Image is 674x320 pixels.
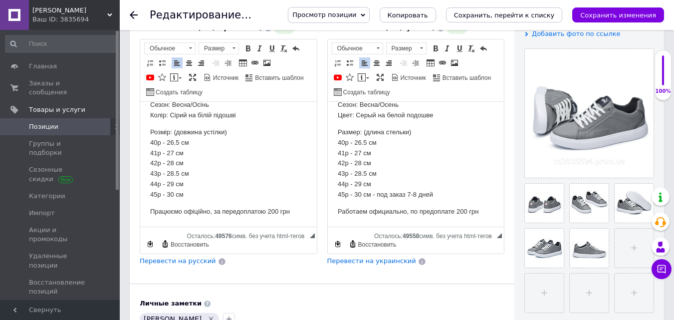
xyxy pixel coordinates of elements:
span: Размер [199,43,229,54]
span: Импорт [29,209,55,218]
div: Ваш ID: 3835694 [32,15,120,24]
span: Заказы и сообщения [29,79,92,97]
p: Працюємо офіційно, за передоплатою 200 грн [10,105,167,115]
span: Восстановить [169,241,209,249]
input: Поиск [5,35,118,53]
i: Сохранить, перейти к списку [454,11,555,19]
a: Создать таблицу [332,86,392,97]
a: Увеличить отступ [410,57,421,68]
button: Чат с покупателем [652,259,672,279]
span: Удаленные позиции [29,252,92,270]
span: Hoprov [32,6,107,15]
a: По правому краю [383,57,394,68]
a: Обычное [144,42,196,54]
a: Размер [386,42,427,54]
span: Обычное [332,43,373,54]
a: Полужирный (Ctrl+B) [430,43,441,54]
a: Развернуть [375,72,386,83]
a: Размер [199,42,239,54]
a: По левому краю [172,57,183,68]
a: Вставить шаблон [244,72,305,83]
span: Вставить шаблон [441,74,491,82]
a: Добавить видео с YouTube [145,72,156,83]
a: Отменить (Ctrl+Z) [478,43,489,54]
span: Восстановить [357,241,397,249]
p: Розмір: (довжина устілки) 40р - 26.5 см 41р - 27 см 42р - 28 см 43р - 28.5 см 44р - 29 см 45р - 3... [10,25,167,98]
a: Изображение [261,57,272,68]
div: Подсчет символов [374,230,497,240]
button: Копировать [380,7,436,22]
span: Перевести на русский [140,257,216,265]
a: Убрать форматирование [466,43,477,54]
a: Сделать резервную копию сейчас [145,239,156,250]
a: По левому краю [359,57,370,68]
a: Восстановить [160,239,211,250]
span: Восстановление позиций [29,278,92,296]
span: Размер [387,43,417,54]
a: Полужирный (Ctrl+B) [242,43,253,54]
a: Вставить сообщение [169,72,183,83]
button: Сохранить изменения [572,7,664,22]
a: Подчеркнутый (Ctrl+U) [266,43,277,54]
a: По центру [184,57,195,68]
span: Сезонные скидки [29,165,92,183]
a: По центру [371,57,382,68]
a: Создать таблицу [145,86,204,97]
span: Описание позиции (Украинский) [140,24,262,31]
a: Подчеркнутый (Ctrl+U) [454,43,465,54]
a: Вставить / удалить маркированный список [344,57,355,68]
span: Вставить шаблон [253,74,303,82]
iframe: Визуальный текстовый редактор, 5EC8BD29-0AD6-436C-AF9A-FAB9B77A39E2 [140,102,317,227]
span: 49576 [215,233,231,240]
a: Курсив (Ctrl+I) [254,43,265,54]
span: Обычное [145,43,186,54]
span: Акции и промокоды [29,226,92,244]
div: Подсчет символов [187,230,310,240]
span: Создать таблицу [154,88,203,97]
a: Вставить сообщение [356,72,371,83]
a: Вставить шаблон [432,72,492,83]
a: Обычное [332,42,383,54]
span: Главная [29,62,57,71]
a: Вставить / удалить нумерованный список [145,57,156,68]
a: Отменить (Ctrl+Z) [290,43,301,54]
a: Восстановить [347,239,398,250]
span: Создать таблицу [342,88,390,97]
span: Категории [29,192,65,201]
a: Развернуть [187,72,198,83]
span: Копировать [388,11,428,19]
a: По правому краю [196,57,207,68]
span: Перетащите для изменения размера [497,233,502,238]
p: Работаем официально, по предоплате 200 грн [10,105,167,115]
span: Источник [212,74,238,82]
iframe: Визуальный текстовый редактор, AE9F4D42-F5B2-40FA-959C-E1CC98B50928 [328,102,504,227]
a: Уменьшить отступ [398,57,409,68]
b: Личные заметки [140,300,202,307]
div: 100% [655,88,671,95]
a: Источник [390,72,428,83]
a: Таблица [425,57,436,68]
a: Вставить иконку [344,72,355,83]
button: Сохранить, перейти к списку [446,7,563,22]
a: Источник [202,72,240,83]
p: Размер: (длина стельки) 40р - 26.5 см 41р - 27 см 42р - 28 см 43р - 28.5 см 44р - 29 см 45р - 30 ... [10,25,167,98]
a: Курсив (Ctrl+I) [442,43,453,54]
a: Изображение [449,57,460,68]
a: Вставить/Редактировать ссылку (Ctrl+L) [249,57,260,68]
a: Сделать резервную копию сейчас [332,239,343,250]
span: Перетащите для изменения размера [310,233,315,238]
a: Уменьшить отступ [211,57,222,68]
span: Источник [399,74,426,82]
div: Вернуться назад [130,11,138,19]
span: Просмотр позиции [292,11,356,18]
span: Описание позиции (Русский) [327,24,435,31]
span: 49558 [403,233,419,240]
h1: Редактирование позиции: Кеди чоловічі шкіряні весна-осінь Puma [150,9,517,21]
a: Добавить видео с YouTube [332,72,343,83]
i: Сохранить изменения [580,11,656,19]
a: Вставить/Редактировать ссылку (Ctrl+L) [437,57,448,68]
a: Увеличить отступ [223,57,233,68]
a: Вставить / удалить маркированный список [157,57,168,68]
span: Группы и подборки [29,139,92,157]
a: Вставить / удалить нумерованный список [332,57,343,68]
